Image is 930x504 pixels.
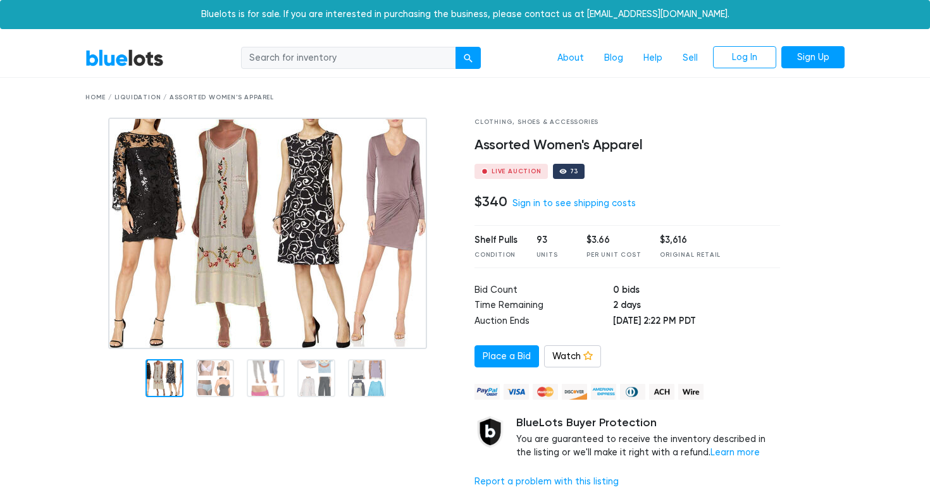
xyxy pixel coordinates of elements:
[660,233,721,247] div: $3,616
[492,168,542,175] div: Live Auction
[241,47,456,70] input: Search for inventory
[594,46,633,70] a: Blog
[474,314,613,330] td: Auction Ends
[586,233,641,247] div: $3.66
[620,384,645,400] img: diners_club-c48f30131b33b1bb0e5d0e2dbd43a8bea4cb12cb2961413e2f4250e06c020426.png
[613,283,779,299] td: 0 bids
[512,198,636,209] a: Sign in to see shipping costs
[613,298,779,314] td: 2 days
[85,93,845,102] div: Home / Liquidation / Assorted Women's Apparel
[474,233,518,247] div: Shelf Pulls
[474,137,780,154] h4: Assorted Women's Apparel
[544,345,601,368] a: Watch
[108,118,427,349] img: 593815b8-d6a0-4e67-9baf-786602f88381-1752709325.jpg
[516,416,780,460] div: You are guaranteed to receive the inventory described in the listing or we'll make it right with ...
[474,476,619,487] a: Report a problem with this listing
[781,46,845,69] a: Sign Up
[547,46,594,70] a: About
[474,384,500,400] img: paypal_credit-80455e56f6e1299e8d57f40c0dcee7b8cd4ae79b9eccbfc37e2480457ba36de9.png
[673,46,708,70] a: Sell
[474,345,539,368] a: Place a Bid
[85,49,164,67] a: BlueLots
[586,250,641,260] div: Per Unit Cost
[504,384,529,400] img: visa-79caf175f036a155110d1892330093d4c38f53c55c9ec9e2c3a54a56571784bb.png
[474,283,613,299] td: Bid Count
[474,298,613,314] td: Time Remaining
[649,384,674,400] img: ach-b7992fed28a4f97f893c574229be66187b9afb3f1a8d16a4691d3d3140a8ab00.png
[562,384,587,400] img: discover-82be18ecfda2d062aad2762c1ca80e2d36a4073d45c9e0ffae68cd515fbd3d32.png
[633,46,673,70] a: Help
[660,250,721,260] div: Original Retail
[516,416,780,430] h5: BlueLots Buyer Protection
[474,194,507,210] h4: $340
[474,250,518,260] div: Condition
[591,384,616,400] img: american_express-ae2a9f97a040b4b41f6397f7637041a5861d5f99d0716c09922aba4e24c8547d.png
[536,250,568,260] div: Units
[613,314,779,330] td: [DATE] 2:22 PM PDT
[710,447,760,458] a: Learn more
[570,168,579,175] div: 73
[713,46,776,69] a: Log In
[536,233,568,247] div: 93
[678,384,704,400] img: wire-908396882fe19aaaffefbd8e17b12f2f29708bd78693273c0e28e3a24408487f.png
[474,416,506,448] img: buyer_protection_shield-3b65640a83011c7d3ede35a8e5a80bfdfaa6a97447f0071c1475b91a4b0b3d01.png
[533,384,558,400] img: mastercard-42073d1d8d11d6635de4c079ffdb20a4f30a903dc55d1612383a1b395dd17f39.png
[474,118,780,127] div: Clothing, Shoes & Accessories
